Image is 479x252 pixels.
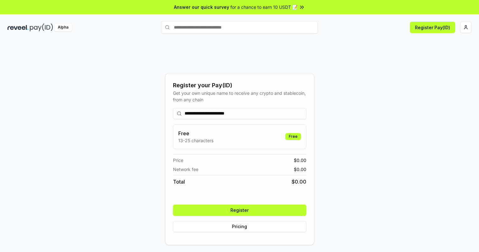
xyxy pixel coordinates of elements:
[173,157,183,164] span: Price
[410,22,455,33] button: Register Pay(ID)
[173,90,306,103] div: Get your own unique name to receive any crypto and stablecoin, from any chain
[294,157,306,164] span: $ 0.00
[173,178,185,185] span: Total
[178,137,213,144] p: 13-25 characters
[54,24,72,31] div: Alpha
[30,24,53,31] img: pay_id
[173,205,306,216] button: Register
[292,178,306,185] span: $ 0.00
[173,166,198,173] span: Network fee
[173,81,306,90] div: Register your Pay(ID)
[294,166,306,173] span: $ 0.00
[285,133,301,140] div: Free
[8,24,29,31] img: reveel_dark
[178,130,213,137] h3: Free
[174,4,229,10] span: Answer our quick survey
[173,221,306,232] button: Pricing
[230,4,298,10] span: for a chance to earn 10 USDT 📝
